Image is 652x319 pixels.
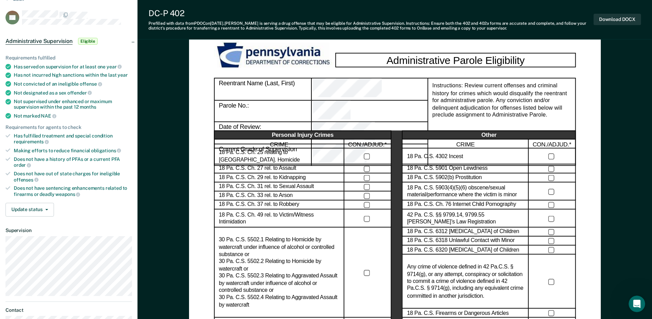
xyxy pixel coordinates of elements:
label: 18 Pa. C.S. 5903(4)(5)(6) obscene/sexual material/performance where the victim is minor [407,184,524,199]
span: weapons [55,191,80,197]
div: Date of Review: [312,122,428,144]
span: offenses [14,177,38,183]
label: 18 Pa. C.S. Ch. 25 relating to [GEOGRAPHIC_DATA]. Homicide [219,149,339,164]
div: Reentrant Name (Last, First) [312,78,428,100]
div: Not marked [14,113,132,119]
div: Requirements fulfilled [5,55,132,61]
span: offender [67,90,92,96]
label: 18 Pa. C.S. 6312 [MEDICAL_DATA] of Children [407,228,519,235]
label: 18 Pa. C.S. 5902(b) Prostitution [407,174,482,181]
div: Prefilled with data from PDOC on [DATE] . [PERSON_NAME] is serving a drug offense that may be eli... [148,21,594,31]
div: Does not have out of state charges for ineligible [14,171,132,183]
div: CON./ADJUD.* [529,140,576,148]
label: 18 Pa. C.S. Ch. 29 rel. to Kidnapping [219,174,306,181]
span: obligations [91,148,121,153]
label: 30 Pa. C.S. 5502.1 Relating to Homicide by watercraft under influence of alcohol or controlled su... [219,236,339,309]
label: 18 Pa. C.S. 6320 [MEDICAL_DATA] of Children [407,246,519,254]
button: Update status [5,203,54,217]
label: 18 Pa. C.S. Firearms or Dangerous Articles [407,310,509,317]
div: Has not incurred high sanctions within the last [14,72,132,78]
img: PDOC Logo [214,40,335,71]
div: Not designated as a sex [14,90,132,96]
label: Any crime of violence defined in 42 Pa.C.S. § 9714(g), or any attempt, conspiracy or solicitation... [407,264,524,300]
div: CON./ADJUD.* [344,140,391,148]
span: Eligible [78,38,98,45]
label: 18 Pa. C.S. Ch. 49 rel. to Victim/Witness Intimidation [219,211,339,226]
div: Parole No.: [214,100,311,122]
label: 42 Pa. C.S. §§ 9799.14, 9799.55 [PERSON_NAME]’s Law Registration [407,211,524,226]
button: Download DOCX [594,14,641,25]
div: Date of Review: [214,122,311,144]
div: Does not have sentencing enhancements related to firearms or deadly [14,185,132,197]
div: Administrative Parole Eligibility [335,53,576,67]
label: 18 Pa. C.S. 5901 Open Lewdness [407,165,487,173]
span: NAE [41,113,56,119]
iframe: Intercom live chat [629,296,645,312]
span: year [107,64,122,69]
label: 18 Pa. C.S. Ch. 37 rel. to Robbery [219,201,299,209]
label: 18 Pa. C.S. 4302 Incest [407,153,463,160]
label: 18 Pa. C.S. Ch. 76 Internet Child Pornography [407,201,516,209]
div: Personal Injury Crimes [214,131,391,140]
div: CRIME [214,140,344,148]
span: requirements [14,139,49,144]
div: Requirements for agents to check [5,124,132,130]
div: Reentrant Name (Last, First) [214,78,311,100]
div: DC-P 402 [148,8,594,18]
div: Instructions: Review current offenses and criminal history for crimes which would disqualify the ... [427,78,576,166]
div: Making efforts to reduce financial [14,147,132,154]
div: Parole No.: [312,100,428,122]
div: Not supervised under enhanced or maximum supervision within the past 12 [14,99,132,110]
label: 18 Pa. C.S. Ch. 33 rel. to Arson [219,192,292,199]
span: year [118,72,128,78]
label: 18 Pa. C.S. 6318 Unlawful Contact with Minor [407,238,515,245]
div: Has served on supervision for at least one [14,64,132,70]
dt: Contact [5,307,132,313]
label: 18 Pa. C.S. Ch. 31 rel. to Sexual Assault [219,183,313,190]
span: months [80,104,96,110]
div: Other [402,131,576,140]
div: Has fulfilled treatment and special condition [14,133,132,145]
div: Not convicted of an ineligible [14,81,132,87]
div: Does not have a history of PFAs or a current PFA order [14,156,132,168]
label: 18 Pa. C.S. Ch. 27 rel. to Assault [219,165,296,173]
dt: Supervision [5,228,132,233]
div: CRIME [402,140,529,148]
span: Administrative Supervision [5,38,73,45]
span: offense [80,81,102,87]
